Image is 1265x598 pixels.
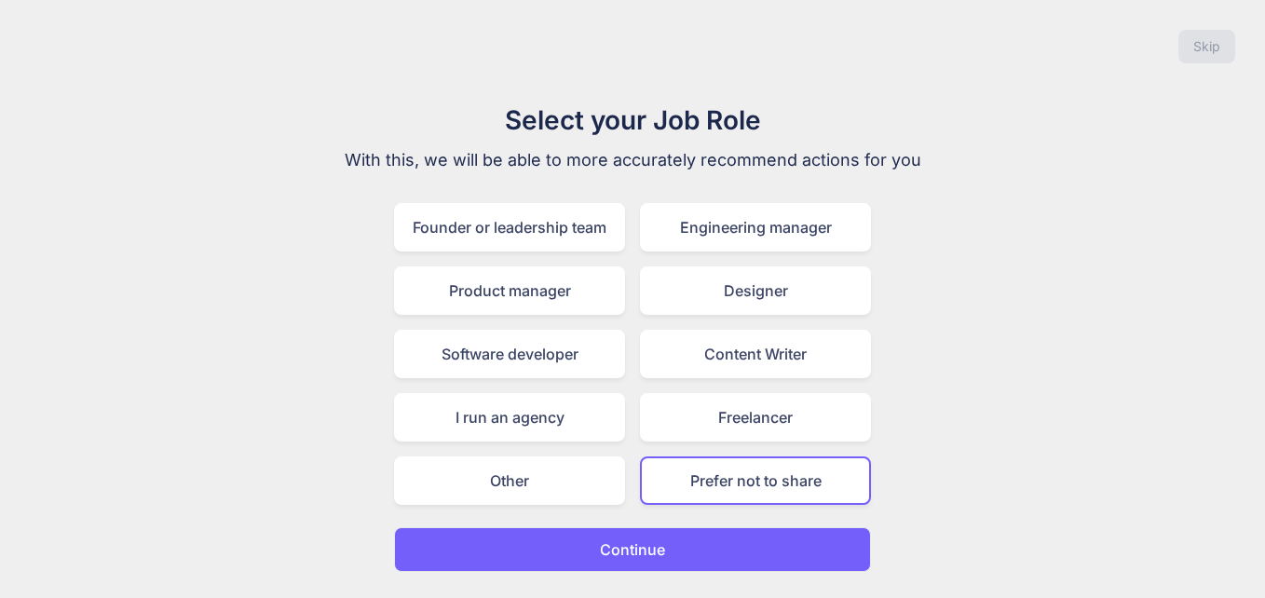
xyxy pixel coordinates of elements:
[394,330,625,378] div: Software developer
[640,203,871,251] div: Engineering manager
[600,538,665,561] p: Continue
[394,527,871,572] button: Continue
[394,456,625,505] div: Other
[640,266,871,315] div: Designer
[640,330,871,378] div: Content Writer
[1178,30,1235,63] button: Skip
[640,456,871,505] div: Prefer not to share
[320,101,945,140] h1: Select your Job Role
[394,203,625,251] div: Founder or leadership team
[394,393,625,442] div: I run an agency
[394,266,625,315] div: Product manager
[320,147,945,173] p: With this, we will be able to more accurately recommend actions for you
[640,393,871,442] div: Freelancer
